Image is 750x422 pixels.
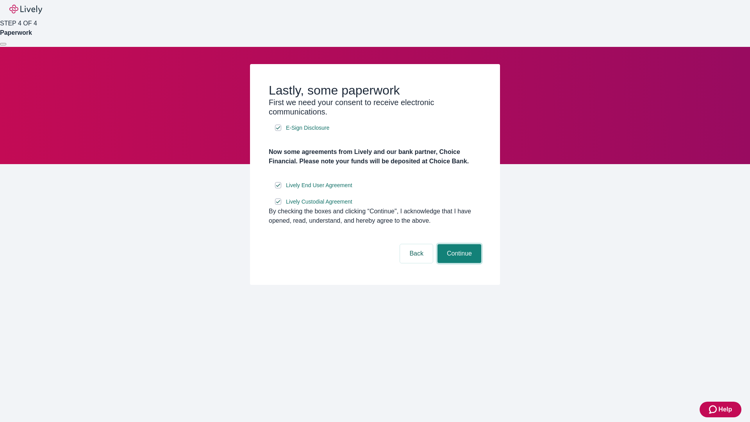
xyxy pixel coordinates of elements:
h4: Now some agreements from Lively and our bank partner, Choice Financial. Please note your funds wi... [269,147,481,166]
h2: Lastly, some paperwork [269,83,481,98]
a: e-sign disclosure document [284,123,331,133]
svg: Zendesk support icon [709,405,718,414]
button: Zendesk support iconHelp [700,402,741,417]
span: E-Sign Disclosure [286,124,329,132]
span: Lively End User Agreement [286,181,352,190]
h3: First we need your consent to receive electronic communications. [269,98,481,116]
button: Continue [437,244,481,263]
a: e-sign disclosure document [284,197,354,207]
button: Back [400,244,433,263]
span: Lively Custodial Agreement [286,198,352,206]
img: Lively [9,5,42,14]
span: Help [718,405,732,414]
div: By checking the boxes and clicking “Continue", I acknowledge that I have opened, read, understand... [269,207,481,225]
a: e-sign disclosure document [284,181,354,190]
